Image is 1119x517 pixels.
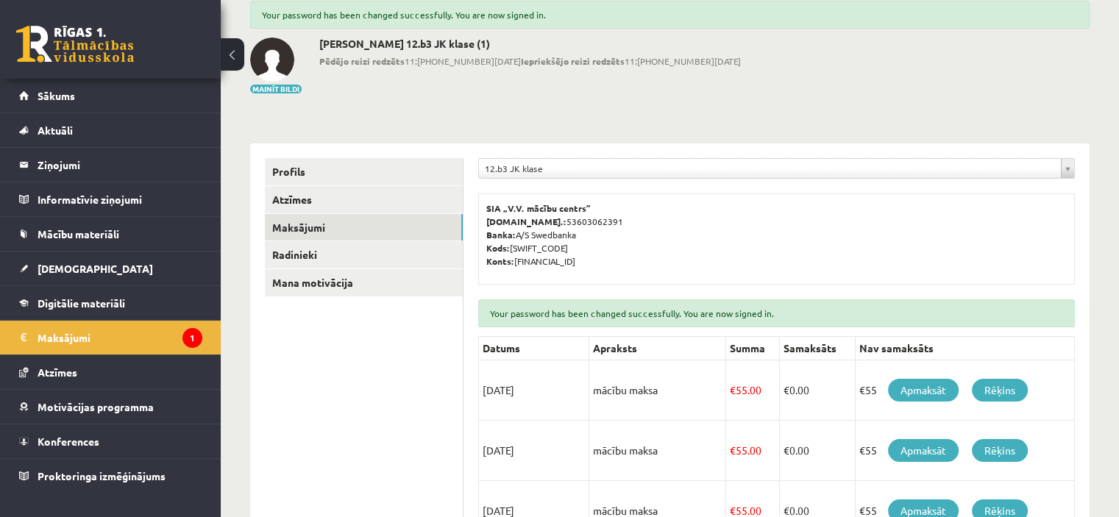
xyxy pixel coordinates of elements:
a: Atzīmes [265,186,463,213]
span: Digitālie materiāli [38,296,125,310]
td: €55 [856,360,1075,421]
b: Konts: [486,255,514,267]
legend: Informatīvie ziņojumi [38,182,202,216]
span: Motivācijas programma [38,400,154,413]
a: Aktuāli [19,113,202,147]
a: Konferences [19,424,202,458]
a: Proktoringa izmēģinājums [19,459,202,493]
td: €55 [856,421,1075,481]
td: [DATE] [479,421,589,481]
a: Profils [265,158,463,185]
b: [DOMAIN_NAME].: [486,215,566,227]
td: 0.00 [780,360,856,421]
a: Rēķins [972,379,1028,402]
a: Maksājumi [265,214,463,241]
a: Maksājumi1 [19,321,202,354]
span: Atzīmes [38,366,77,379]
span: Aktuāli [38,124,73,137]
a: Apmaksāt [888,439,959,462]
th: Nav samaksāts [856,337,1075,360]
div: Your password has been changed successfully. You are now signed in. [478,299,1075,327]
span: 12.b3 JK klase [485,159,1055,178]
span: € [730,383,736,396]
a: Mana motivācija [265,269,463,296]
b: Iepriekšējo reizi redzēts [521,55,625,67]
a: [DEMOGRAPHIC_DATA] [19,252,202,285]
span: € [730,443,736,457]
b: Kods: [486,242,510,254]
td: 55.00 [726,360,780,421]
a: Motivācijas programma [19,390,202,424]
a: Atzīmes [19,355,202,389]
button: Mainīt bildi [250,85,302,93]
div: Your password has been changed successfully. You are now signed in. [250,1,1090,29]
span: 11:[PHONE_NUMBER][DATE] 11:[PHONE_NUMBER][DATE] [319,54,741,68]
b: SIA „V.V. mācību centrs” [486,202,592,214]
td: 55.00 [726,421,780,481]
a: Apmaksāt [888,379,959,402]
span: € [730,504,736,517]
a: Rēķins [972,439,1028,462]
span: [DEMOGRAPHIC_DATA] [38,262,153,275]
span: Mācību materiāli [38,227,119,240]
a: Mācību materiāli [19,217,202,251]
th: Datums [479,337,589,360]
legend: Maksājumi [38,321,202,354]
td: [DATE] [479,360,589,421]
span: € [784,504,789,517]
span: Proktoringa izmēģinājums [38,469,166,482]
span: € [784,443,789,457]
span: Konferences [38,435,99,448]
th: Apraksts [589,337,726,360]
span: € [784,383,789,396]
a: Ziņojumi [19,148,202,182]
span: Sākums [38,89,75,102]
p: 53603062391 A/S Swedbanka [SWIFT_CODE] [FINANCIAL_ID] [486,202,1067,268]
a: Informatīvie ziņojumi [19,182,202,216]
td: mācību maksa [589,421,726,481]
b: Pēdējo reizi redzēts [319,55,405,67]
a: Sākums [19,79,202,113]
a: Digitālie materiāli [19,286,202,320]
img: Ņikita Rjabcevs [250,38,294,82]
h2: [PERSON_NAME] 12.b3 JK klase (1) [319,38,741,50]
td: 0.00 [780,421,856,481]
a: 12.b3 JK klase [479,159,1074,178]
a: Radinieki [265,241,463,268]
b: Banka: [486,229,516,240]
legend: Ziņojumi [38,148,202,182]
td: mācību maksa [589,360,726,421]
i: 1 [182,328,202,348]
th: Samaksāts [780,337,856,360]
th: Summa [726,337,780,360]
a: Rīgas 1. Tālmācības vidusskola [16,26,134,63]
